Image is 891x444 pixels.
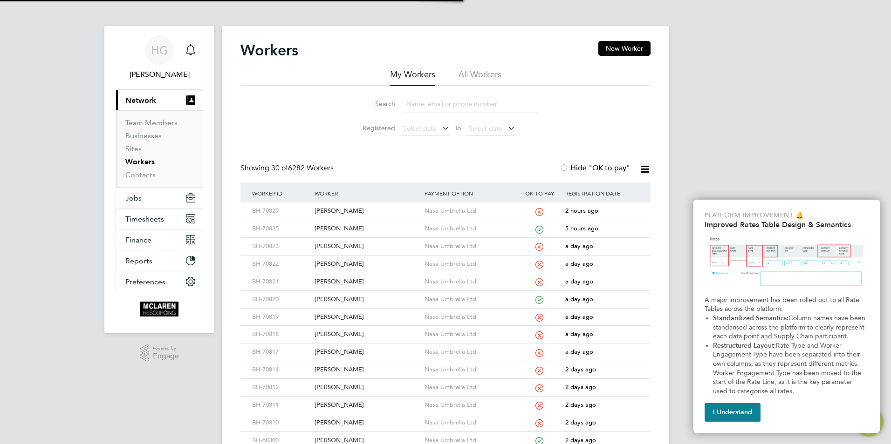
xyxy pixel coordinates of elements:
[422,202,516,220] div: Nasa Umbrella Ltd
[250,361,312,378] div: BH-70814
[422,361,516,378] div: Nasa Umbrella Ltd
[312,273,422,290] div: [PERSON_NAME]
[422,238,516,255] div: Nasa Umbrella Ltd
[713,342,863,395] span: Rate Type and Worker Engagement Type have been separated into their own columns, as they represen...
[250,379,312,396] div: BH-70812
[565,348,593,356] span: a day ago
[250,220,312,237] div: BH-70825
[403,124,437,133] span: Select date
[125,96,156,105] span: Network
[565,365,596,373] span: 2 days ago
[713,342,776,350] strong: Restructured Layout:
[422,291,516,308] div: Nasa Umbrella Ltd
[705,220,869,229] h2: Improved Rates Table Design & Semantics
[705,233,869,292] img: Updated Rates Table Design & Semantics
[312,182,422,204] div: Worker
[312,309,422,326] div: [PERSON_NAME]
[452,122,464,134] span: To
[250,291,312,308] div: BH-70820
[312,343,422,361] div: [PERSON_NAME]
[250,397,312,414] div: BH-70811
[312,256,422,273] div: [PERSON_NAME]
[422,256,516,273] div: Nasa Umbrella Ltd
[422,343,516,361] div: Nasa Umbrella Ltd
[250,202,312,220] div: BH-70829
[705,296,869,314] p: A major improvement has been rolled out to all Rate Tables across the platform:
[422,326,516,343] div: Nasa Umbrella Ltd
[125,118,178,127] a: Team Members
[565,295,593,303] span: a day ago
[693,200,880,433] div: Improved Rate Table Semantics
[140,302,178,316] img: mclaren-logo-retina.png
[125,256,152,265] span: Reports
[422,273,516,290] div: Nasa Umbrella Ltd
[565,383,596,391] span: 2 days ago
[312,291,422,308] div: [PERSON_NAME]
[422,220,516,237] div: Nasa Umbrella Ltd
[422,397,516,414] div: Nasa Umbrella Ltd
[250,273,312,290] div: BH-70821
[565,401,596,409] span: 2 days ago
[116,69,203,80] span: Harry Gelb
[705,403,761,422] button: I Understand
[559,163,630,173] label: Hide "OK to pay"
[422,182,516,204] div: Payment Option
[250,182,312,204] div: Worker ID
[565,277,593,285] span: a day ago
[104,26,214,333] nav: Main navigation
[125,277,165,286] span: Preferences
[116,302,203,316] a: Go to home page
[240,41,298,60] h2: Workers
[469,124,502,133] span: Select date
[598,41,651,56] button: New Worker
[565,260,593,268] span: a day ago
[402,95,538,113] input: Name, email or phone number
[353,100,395,108] label: Search
[516,182,563,204] div: OK to pay
[312,414,422,431] div: [PERSON_NAME]
[422,309,516,326] div: Nasa Umbrella Ltd
[312,238,422,255] div: [PERSON_NAME]
[713,314,788,322] strong: Standardized Semantics:
[250,414,312,431] div: BH-70810
[565,313,593,321] span: a day ago
[125,157,155,166] a: Workers
[250,326,312,343] div: BH-70818
[271,163,334,173] span: 6282 Workers
[312,220,422,237] div: [PERSON_NAME]
[705,211,869,220] p: Platform Improvement 🔔
[312,326,422,343] div: [PERSON_NAME]
[565,224,598,232] span: 5 hours ago
[459,69,501,86] li: All Workers
[125,170,156,179] a: Contacts
[565,418,596,426] span: 2 days ago
[151,44,168,56] span: HG
[250,238,312,255] div: BH-70823
[312,202,422,220] div: [PERSON_NAME]
[153,352,179,360] span: Engage
[312,379,422,396] div: [PERSON_NAME]
[250,309,312,326] div: BH-70819
[125,131,162,140] a: Businesses
[240,163,336,173] div: Showing
[353,124,395,132] label: Registered
[565,207,598,215] span: 2 hours ago
[422,379,516,396] div: Nasa Umbrella Ltd
[125,194,142,202] span: Jobs
[390,69,435,86] li: My Workers
[125,215,164,223] span: Timesheets
[125,144,142,153] a: Sites
[565,330,593,338] span: a day ago
[250,256,312,273] div: BH-70822
[153,344,179,352] span: Powered by
[125,235,151,244] span: Finance
[312,397,422,414] div: [PERSON_NAME]
[250,343,312,361] div: BH-70817
[422,414,516,431] div: Nasa Umbrella Ltd
[565,436,596,444] span: 2 days ago
[312,361,422,378] div: [PERSON_NAME]
[116,35,203,80] a: Go to account details
[271,163,288,173] span: 30 of
[565,242,593,250] span: a day ago
[713,314,867,340] span: Column names have been standarised across the platform to clearly represent each data point and S...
